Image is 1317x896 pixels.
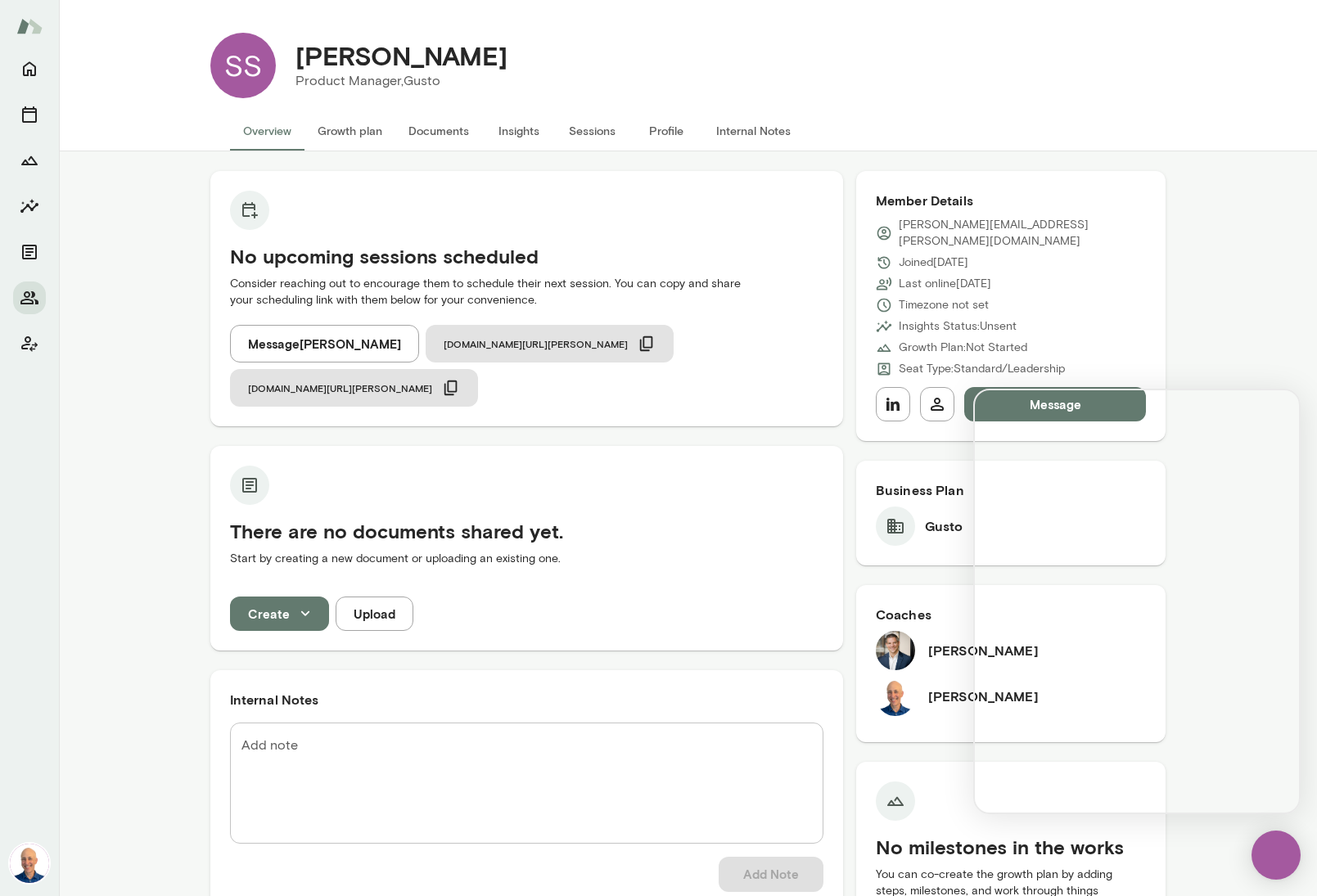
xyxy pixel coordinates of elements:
[899,276,991,292] p: Last online [DATE]
[899,361,1065,377] p: Seat Type: Standard/Leadership
[230,276,823,308] p: Consider reaching out to encourage them to schedule their next session. You can copy and share yo...
[230,243,823,269] h5: No upcoming sessions scheduled
[899,318,1017,335] p: Insights Status: Unsent
[13,327,46,360] button: Client app
[876,191,1147,210] h6: Member Details
[629,111,703,151] button: Profile
[13,52,46,85] button: Home
[230,597,329,631] button: Create
[230,369,478,407] button: [DOMAIN_NAME][URL][PERSON_NAME]
[336,597,413,631] button: Upload
[230,551,823,567] p: Start by creating a new document or uploading an existing one.
[876,631,915,670] img: Mark Zschocke
[230,690,823,709] h6: Internal Notes
[899,254,968,271] p: Joined [DATE]
[230,518,823,544] h5: There are no documents shared yet.
[10,844,49,883] img: Mark Lazen
[899,217,1147,250] p: [PERSON_NAME][EMAIL_ADDRESS][PERSON_NAME][DOMAIN_NAME]
[248,381,432,394] span: [DOMAIN_NAME][URL][PERSON_NAME]
[444,337,628,350] span: [DOMAIN_NAME][URL][PERSON_NAME]
[13,281,46,314] button: Members
[925,516,963,536] h6: Gusto
[899,340,1027,356] p: Growth Plan: Not Started
[556,111,629,151] button: Sessions
[964,387,1147,421] button: Message
[876,605,1147,624] h6: Coaches
[230,111,304,151] button: Overview
[482,111,556,151] button: Insights
[703,111,804,151] button: Internal Notes
[876,677,915,716] img: Mark Lazen
[295,40,507,71] h4: [PERSON_NAME]
[899,297,989,313] p: Timezone not set
[304,111,395,151] button: Growth plan
[876,834,1147,860] h5: No milestones in the works
[876,480,1147,500] h6: Business Plan
[928,641,1039,660] h6: [PERSON_NAME]
[16,11,43,42] img: Mento
[13,236,46,268] button: Documents
[230,325,419,362] button: Message[PERSON_NAME]
[395,111,482,151] button: Documents
[13,190,46,223] button: Insights
[13,98,46,131] button: Sessions
[13,144,46,177] button: Growth Plan
[426,325,674,362] button: [DOMAIN_NAME][URL][PERSON_NAME]
[210,33,276,98] div: SS
[295,71,507,91] p: Product Manager, Gusto
[928,687,1039,706] h6: [PERSON_NAME]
